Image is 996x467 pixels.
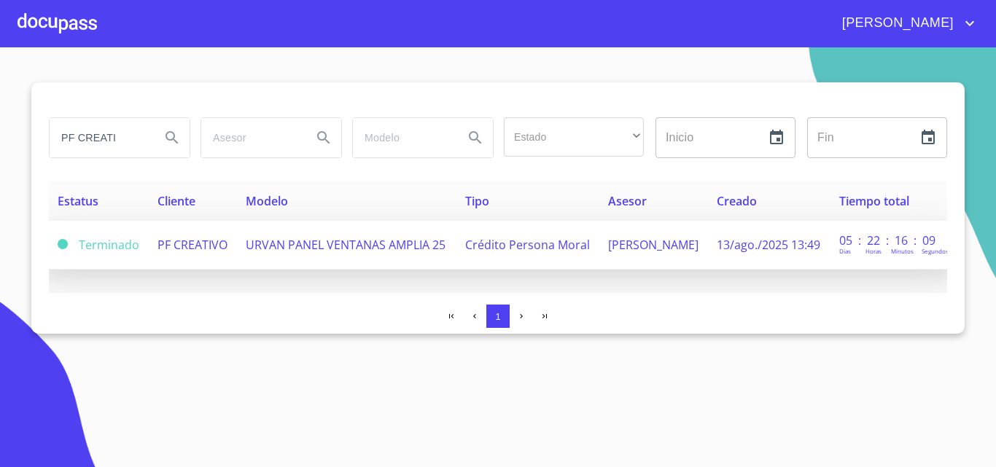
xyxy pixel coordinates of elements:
[58,239,68,249] span: Terminado
[839,232,938,248] p: 05 : 22 : 16 : 09
[246,237,446,253] span: URVAN PANEL VENTANAS AMPLIA 25
[865,247,882,255] p: Horas
[246,193,288,209] span: Modelo
[79,237,139,253] span: Terminado
[839,193,909,209] span: Tiempo total
[495,311,500,322] span: 1
[306,120,341,155] button: Search
[717,193,757,209] span: Creado
[157,237,227,253] span: PF CREATIVO
[58,193,98,209] span: Estatus
[831,12,979,35] button: account of current user
[486,305,510,328] button: 1
[201,118,300,157] input: search
[839,247,851,255] p: Dias
[922,247,949,255] p: Segundos
[608,193,647,209] span: Asesor
[155,120,190,155] button: Search
[157,193,195,209] span: Cliente
[353,118,452,157] input: search
[891,247,914,255] p: Minutos
[504,117,644,157] div: ​
[465,237,590,253] span: Crédito Persona Moral
[831,12,961,35] span: [PERSON_NAME]
[717,237,820,253] span: 13/ago./2025 13:49
[608,237,699,253] span: [PERSON_NAME]
[458,120,493,155] button: Search
[50,118,149,157] input: search
[465,193,489,209] span: Tipo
